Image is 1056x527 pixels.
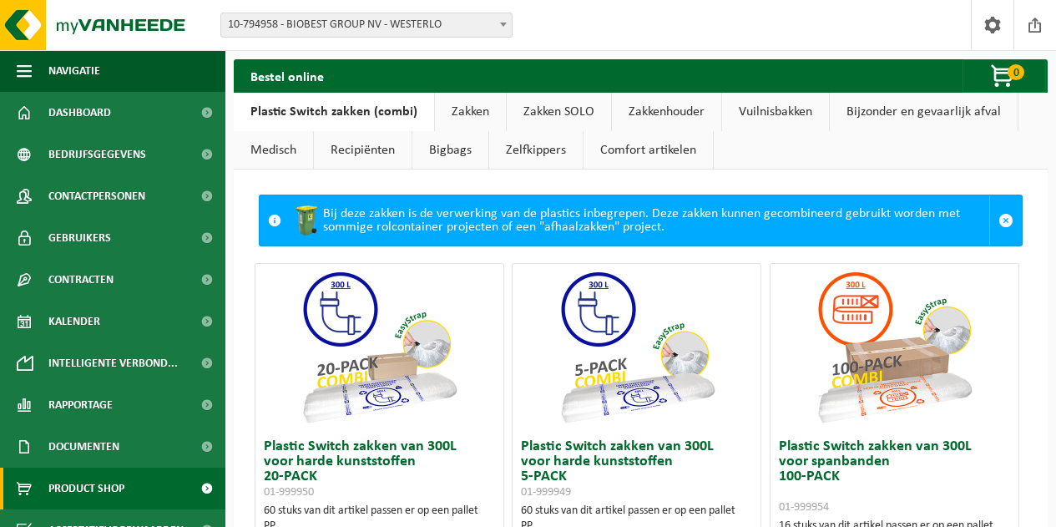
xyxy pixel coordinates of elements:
[48,259,114,301] span: Contracten
[48,426,119,468] span: Documenten
[989,195,1022,246] a: Sluit melding
[48,384,113,426] span: Rapportage
[412,131,488,170] a: Bigbags
[435,93,506,131] a: Zakken
[507,93,611,131] a: Zakken SOLO
[521,439,752,499] h3: Plastic Switch zakken van 300L voor harde kunststoffen 5-PACK
[584,131,713,170] a: Comfort artikelen
[48,92,111,134] span: Dashboard
[722,93,829,131] a: Vuilnisbakken
[612,93,721,131] a: Zakkenhouder
[489,131,583,170] a: Zelfkippers
[779,501,829,514] span: 01-999954
[314,131,412,170] a: Recipiënten
[521,486,571,499] span: 01-999949
[234,93,434,131] a: Plastic Switch zakken (combi)
[1008,64,1024,80] span: 0
[264,439,495,499] h3: Plastic Switch zakken van 300L voor harde kunststoffen 20-PACK
[553,264,720,431] img: 01-999949
[779,439,1010,514] h3: Plastic Switch zakken van 300L voor spanbanden 100-PACK
[48,134,146,175] span: Bedrijfsgegevens
[220,13,513,38] span: 10-794958 - BIOBEST GROUP NV - WESTERLO
[48,301,100,342] span: Kalender
[221,13,512,37] span: 10-794958 - BIOBEST GROUP NV - WESTERLO
[234,59,341,92] h2: Bestel online
[963,59,1046,93] button: 0
[48,175,145,217] span: Contactpersonen
[48,468,124,509] span: Product Shop
[234,131,313,170] a: Medisch
[296,264,462,431] img: 01-999950
[48,50,100,92] span: Navigatie
[290,204,323,237] img: WB-0240-HPE-GN-50.png
[830,93,1018,131] a: Bijzonder en gevaarlijk afval
[811,264,978,431] img: 01-999954
[290,195,989,246] div: Bij deze zakken is de verwerking van de plastics inbegrepen. Deze zakken kunnen gecombineerd gebr...
[264,486,314,499] span: 01-999950
[48,342,178,384] span: Intelligente verbond...
[48,217,111,259] span: Gebruikers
